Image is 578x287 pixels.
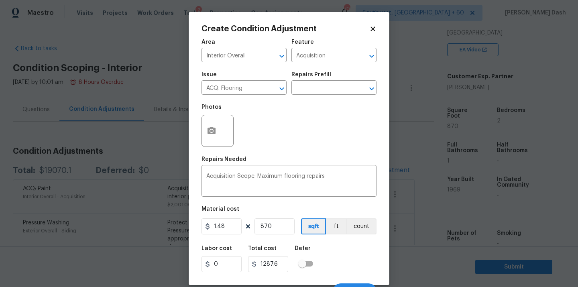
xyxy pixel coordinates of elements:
[201,157,246,162] h5: Repairs Needed
[291,39,314,45] h5: Feature
[248,246,277,251] h5: Total cost
[301,218,326,234] button: sqft
[291,72,331,77] h5: Repairs Prefill
[366,51,377,62] button: Open
[201,206,239,212] h5: Material cost
[276,83,287,94] button: Open
[295,246,311,251] h5: Defer
[201,72,217,77] h5: Issue
[206,173,372,190] textarea: Acquisition Scope: Maximum flooring repairs
[346,218,377,234] button: count
[276,51,287,62] button: Open
[201,39,215,45] h5: Area
[201,246,232,251] h5: Labor cost
[201,25,369,33] h2: Create Condition Adjustment
[201,104,222,110] h5: Photos
[366,83,377,94] button: Open
[326,218,346,234] button: ft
